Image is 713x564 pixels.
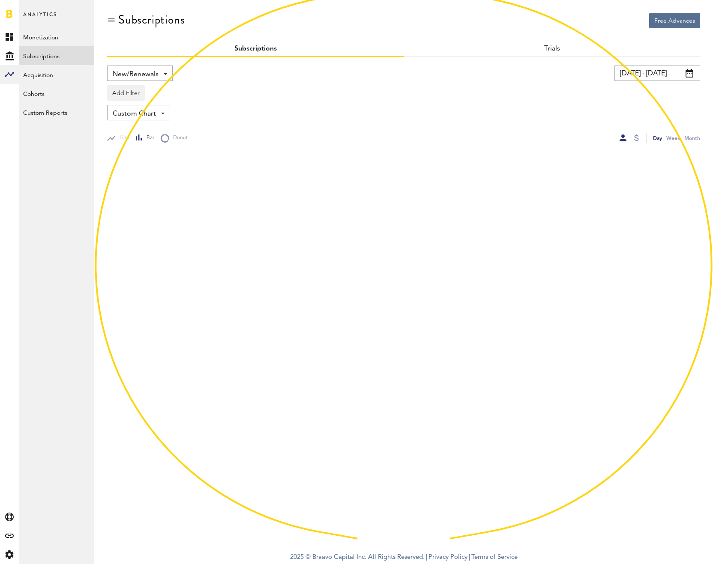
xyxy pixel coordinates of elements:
[107,85,145,101] button: Add Filter
[113,67,159,82] span: New/Renewals
[19,84,94,103] a: Cohorts
[684,134,700,143] div: Month
[649,13,700,28] button: Free Advances
[19,65,94,84] a: Acquisition
[116,134,129,142] span: Line
[19,103,94,122] a: Custom Reports
[118,13,185,27] div: Subscriptions
[143,134,154,142] span: Bar
[19,27,94,46] a: Monetization
[113,107,156,121] span: Custom Chart
[234,45,277,52] a: Subscriptions
[666,134,680,143] div: Week
[169,134,188,142] span: Donut
[290,551,425,564] span: 2025 © Braavo Capital Inc. All Rights Reserved.
[23,9,57,27] span: Analytics
[19,46,94,65] a: Subscriptions
[428,554,467,561] a: Privacy Policy
[544,45,560,52] a: Trials
[653,134,662,143] div: Day
[646,538,704,560] iframe: Opens a widget where you can find more information
[471,554,518,561] a: Terms of Service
